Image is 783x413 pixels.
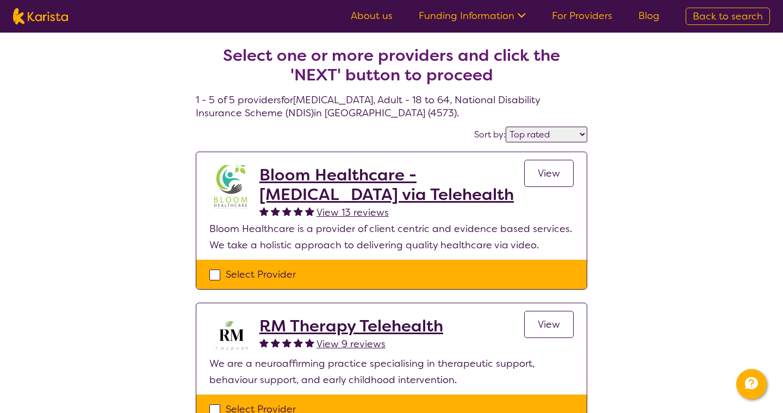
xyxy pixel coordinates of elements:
[552,9,612,22] a: For Providers
[419,9,526,22] a: Funding Information
[271,206,280,216] img: fullstar
[316,206,389,219] span: View 13 reviews
[638,9,660,22] a: Blog
[259,316,443,336] a: RM Therapy Telehealth
[524,311,574,338] a: View
[316,336,386,352] a: View 9 reviews
[271,338,280,347] img: fullstar
[736,369,767,399] button: Channel Menu
[305,338,314,347] img: fullstar
[209,46,574,85] h2: Select one or more providers and click the 'NEXT' button to proceed
[196,20,587,120] h4: 1 - 5 of 5 providers for [MEDICAL_DATA] , Adult - 18 to 64 , National Disability Insurance Scheme...
[316,204,389,221] a: View 13 reviews
[316,337,386,351] span: View 9 reviews
[259,165,524,204] a: Bloom Healthcare - [MEDICAL_DATA] via Telehealth
[351,9,393,22] a: About us
[524,160,574,187] a: View
[538,167,560,180] span: View
[209,221,574,253] p: Bloom Healthcare is a provider of client centric and evidence based services. We take a holistic ...
[209,165,253,209] img: zwiibkx12ktnkwfsqv1p.jpg
[282,338,291,347] img: fullstar
[686,8,770,25] a: Back to search
[259,338,269,347] img: fullstar
[294,338,303,347] img: fullstar
[693,10,763,23] span: Back to search
[209,355,574,388] p: We are a neuroaffirming practice specialising in therapeutic support, behaviour support, and earl...
[259,206,269,216] img: fullstar
[13,8,68,24] img: Karista logo
[538,318,560,331] span: View
[282,206,291,216] img: fullstar
[209,316,253,355] img: b3hjthhf71fnbidirs13.png
[294,206,303,216] img: fullstar
[305,206,314,216] img: fullstar
[474,129,506,140] label: Sort by:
